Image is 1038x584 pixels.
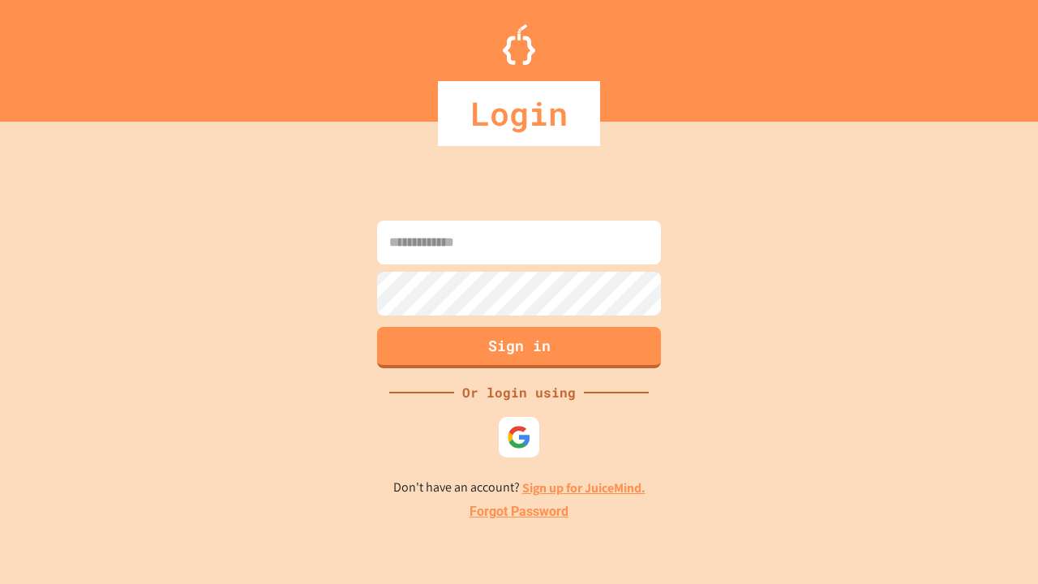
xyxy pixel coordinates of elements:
[393,478,646,498] p: Don't have an account?
[454,383,584,402] div: Or login using
[438,81,600,146] div: Login
[522,479,646,496] a: Sign up for JuiceMind.
[377,327,661,368] button: Sign in
[503,24,535,65] img: Logo.svg
[507,425,531,449] img: google-icon.svg
[470,502,568,522] a: Forgot Password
